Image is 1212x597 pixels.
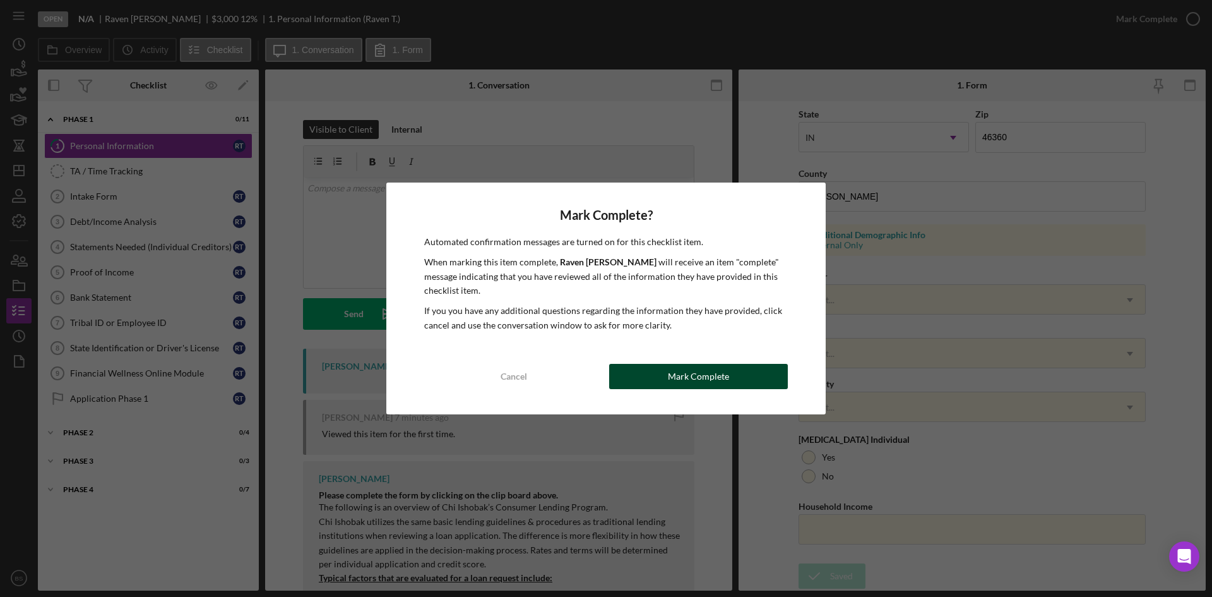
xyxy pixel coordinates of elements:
[424,364,603,389] button: Cancel
[609,364,788,389] button: Mark Complete
[560,256,656,267] b: Raven [PERSON_NAME]
[501,364,527,389] div: Cancel
[1169,541,1199,572] div: Open Intercom Messenger
[424,304,788,332] p: If you you have any additional questions regarding the information they have provided, click canc...
[668,364,729,389] div: Mark Complete
[424,255,788,298] p: When marking this item complete, will receive an item "complete" message indicating that you have...
[424,235,788,249] p: Automated confirmation messages are turned on for this checklist item.
[424,208,788,222] h4: Mark Complete?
